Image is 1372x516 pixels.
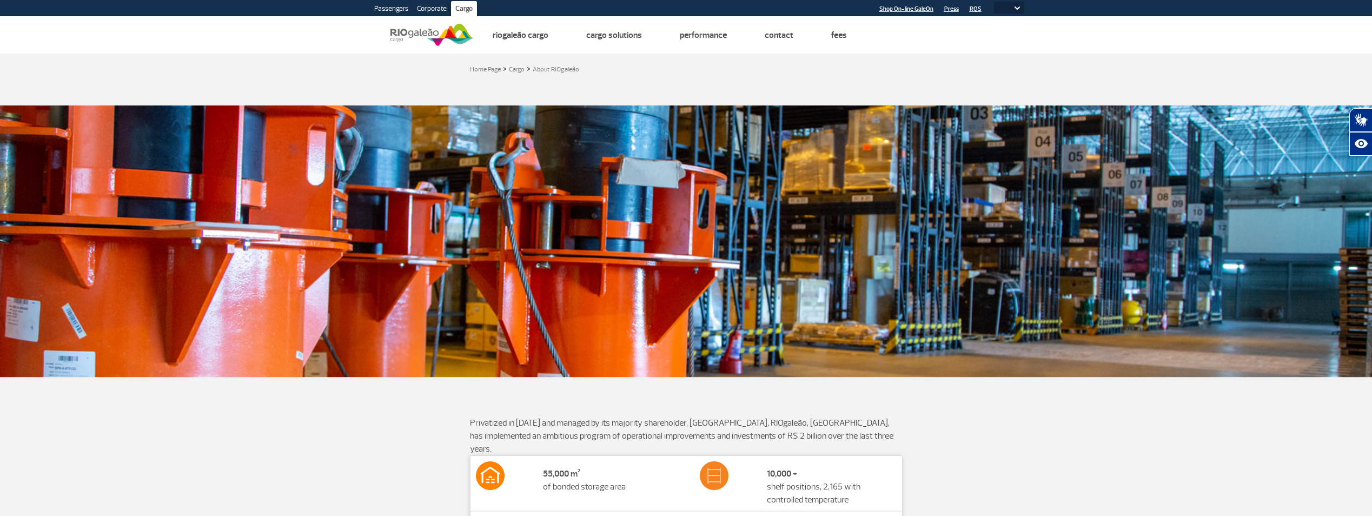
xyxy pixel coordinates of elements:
[527,62,531,75] a: >
[1349,108,1372,156] div: Plugin de acessibilidade da Hand Talk.
[538,455,678,512] td: of bonded storage area
[944,5,959,12] a: Press
[970,5,982,12] a: RQS
[1349,132,1372,156] button: Abrir recursos assistivos.
[1349,108,1372,132] button: Abrir tradutor de língua de sinais.
[370,1,413,18] a: Passengers
[767,468,797,479] strong: 10,000 +
[543,468,580,479] strong: 55,000 m²
[493,30,548,41] a: Riogaleão Cargo
[533,65,579,74] a: About RIOgaleão
[761,455,902,512] td: shelf positions, 2,165 with controlled temperature
[879,5,933,12] a: Shop On-line GaleOn
[413,1,451,18] a: Corporate
[586,30,642,41] a: Cargo Solutions
[470,416,903,455] p: Privatized in [DATE] and managed by its majority shareholder, [GEOGRAPHIC_DATA], RIOgaleão, [GEOG...
[700,461,728,490] img: prateleira-ico.png
[470,65,501,74] a: Home Page
[680,30,727,41] a: Performance
[476,461,505,490] img: armazena-ico2.png
[831,30,847,41] a: Fees
[503,62,507,75] a: >
[765,30,793,41] a: Contact
[451,1,477,18] a: Cargo
[509,65,525,74] a: Cargo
